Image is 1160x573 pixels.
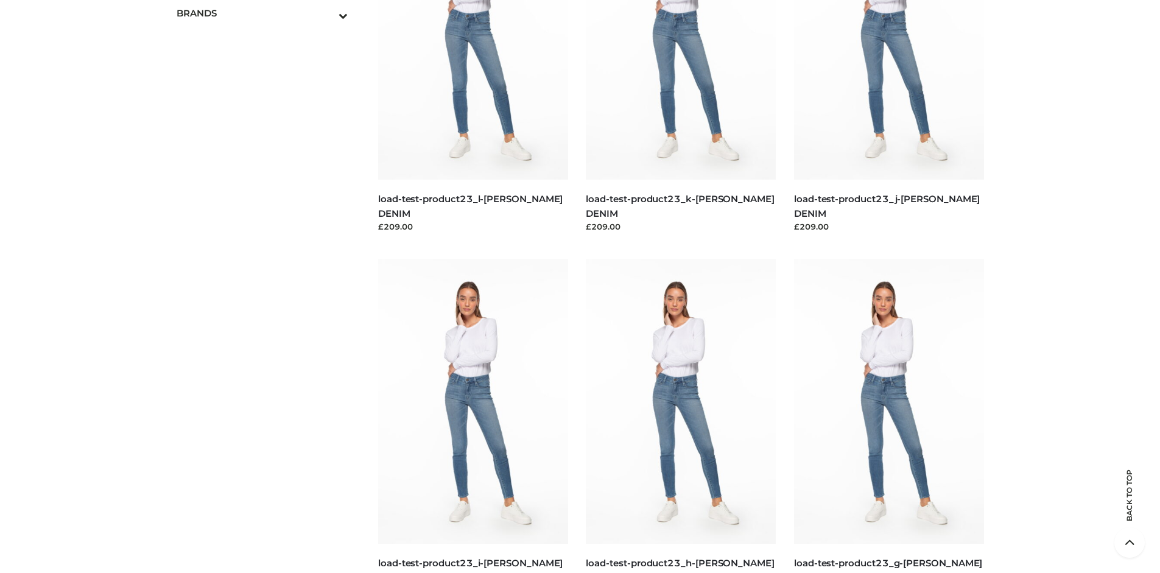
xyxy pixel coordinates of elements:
a: load-test-product23_j-[PERSON_NAME] DENIM [794,193,980,219]
div: £209.00 [586,220,776,233]
div: £209.00 [794,220,984,233]
div: £209.00 [378,220,568,233]
span: Back to top [1114,491,1145,521]
a: load-test-product23_l-[PERSON_NAME] DENIM [378,193,563,219]
span: BRANDS [177,6,348,20]
a: load-test-product23_k-[PERSON_NAME] DENIM [586,193,774,219]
